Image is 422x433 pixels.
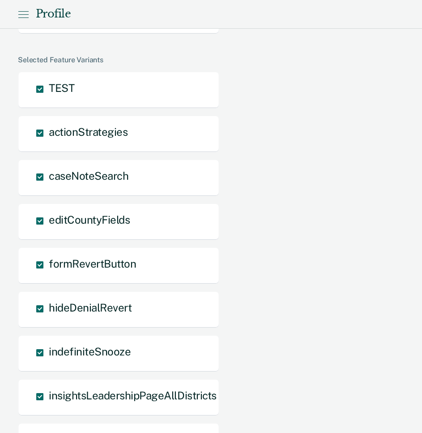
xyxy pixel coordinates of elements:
[49,126,128,138] span: actionStrategies
[49,82,74,94] span: TEST
[18,56,404,64] div: Selected Feature Variants
[49,301,132,314] span: hideDenialRevert
[49,389,217,402] span: insightsLeadershipPageAllDistricts
[36,8,71,21] div: Profile
[49,213,130,226] span: editCountyFields
[49,345,131,358] span: indefiniteSnooze
[49,169,128,182] span: caseNoteSearch
[49,257,136,270] span: formRevertButton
